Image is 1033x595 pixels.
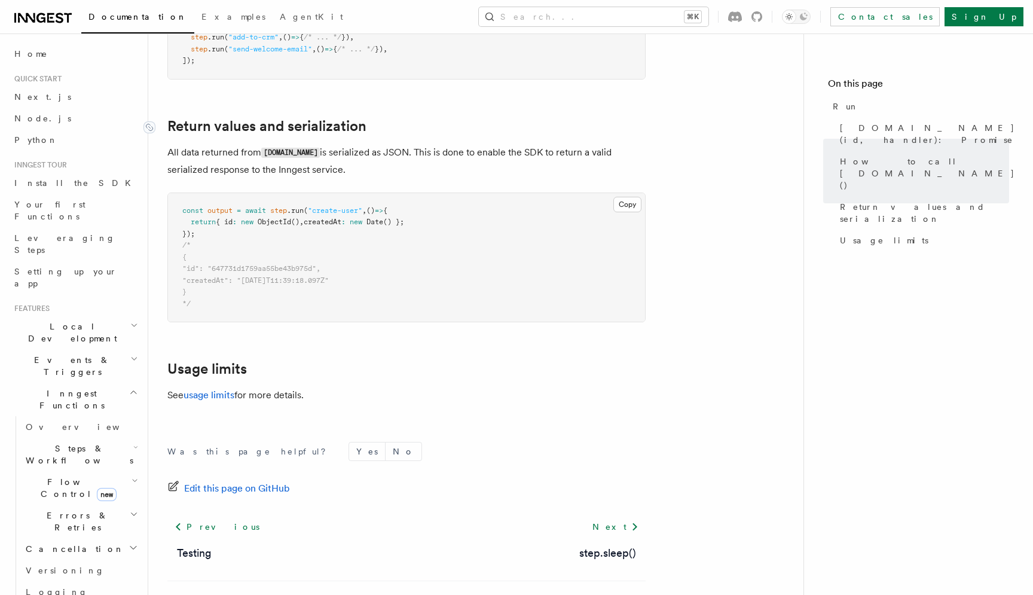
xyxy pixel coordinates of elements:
a: AgentKit [273,4,350,32]
span: : [233,218,237,226]
span: { id [216,218,233,226]
span: }); [182,230,195,238]
span: Node.js [14,114,71,123]
p: Was this page helpful? [167,446,334,457]
a: Leveraging Steps [10,227,140,261]
span: Next.js [14,92,71,102]
span: { [333,45,337,53]
a: Documentation [81,4,194,33]
span: "createdAt": "[DATE]T11:39:18.097Z" [182,276,329,285]
a: Next.js [10,86,140,108]
span: Documentation [88,12,187,22]
span: Usage limits [840,234,928,246]
span: .run [207,45,224,53]
span: () [283,33,291,41]
span: Python [14,135,58,145]
button: Cancellation [21,538,140,560]
span: = [237,206,241,215]
span: return [191,218,216,226]
a: Install the SDK [10,172,140,194]
span: () [291,218,299,226]
span: Flow Control [21,476,132,500]
button: Errors & Retries [21,505,140,538]
a: Home [10,43,140,65]
span: , [350,33,354,41]
span: ( [224,45,228,53]
a: Node.js [10,108,140,129]
span: => [325,45,333,53]
span: , [312,45,316,53]
span: Run [833,100,859,112]
a: Usage limits [167,361,247,377]
span: const [182,206,203,215]
button: Local Development [10,316,140,349]
span: AgentKit [280,12,343,22]
button: Inngest Functions [10,383,140,416]
button: Copy [613,197,641,212]
span: : [341,218,346,226]
h4: On this page [828,77,1009,96]
span: () }; [383,218,404,226]
span: Local Development [10,321,130,344]
button: Flow Controlnew [21,471,140,505]
span: new [97,488,117,501]
button: Search...⌘K [479,7,708,26]
button: Toggle dark mode [782,10,811,24]
span: Return values and serialization [840,201,1009,225]
span: Cancellation [21,543,124,555]
p: See for more details. [167,387,646,404]
span: "add-to-crm" [228,33,279,41]
p: All data returned from is serialized as JSON. This is done to enable the SDK to return a valid se... [167,144,646,178]
a: Setting up your app [10,261,140,294]
span: Install the SDK [14,178,138,188]
span: Inngest Functions [10,387,129,411]
kbd: ⌘K [684,11,701,23]
span: Features [10,304,50,313]
a: Examples [194,4,273,32]
span: output [207,206,233,215]
a: Overview [21,416,140,438]
span: step [191,33,207,41]
span: step [270,206,287,215]
span: Inngest tour [10,160,67,170]
a: [DOMAIN_NAME](id, handler): Promise [835,117,1009,151]
code: [DOMAIN_NAME] [261,148,320,158]
a: Contact sales [830,7,940,26]
span: }) [375,45,383,53]
span: Leveraging Steps [14,233,115,255]
span: ( [304,206,308,215]
span: , [299,218,304,226]
span: new [350,218,362,226]
span: { [299,33,304,41]
span: } [182,288,187,296]
span: Examples [201,12,265,22]
span: , [362,206,366,215]
a: Testing [177,545,212,562]
a: Versioning [21,560,140,581]
span: , [383,45,387,53]
span: new [241,218,253,226]
span: step [191,45,207,53]
span: Setting up your app [14,267,117,288]
a: Sign Up [945,7,1023,26]
a: Python [10,129,140,151]
span: .run [287,206,304,215]
span: "id": "647731d1759aa55be43b975d", [182,264,320,273]
a: Run [828,96,1009,117]
span: "create-user" [308,206,362,215]
span: "send-welcome-email" [228,45,312,53]
button: Yes [349,443,385,460]
span: ( [224,33,228,41]
a: Edit this page on GitHub [167,480,290,497]
button: Events & Triggers [10,349,140,383]
span: Steps & Workflows [21,443,133,466]
a: How to call [DOMAIN_NAME]() [835,151,1009,196]
a: Return values and serialization [835,196,1009,230]
span: => [375,206,383,215]
span: Quick start [10,74,62,84]
span: Events & Triggers [10,354,130,378]
a: usage limits [184,389,234,401]
span: , [279,33,283,41]
a: Previous [167,516,266,538]
span: { [182,253,187,261]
